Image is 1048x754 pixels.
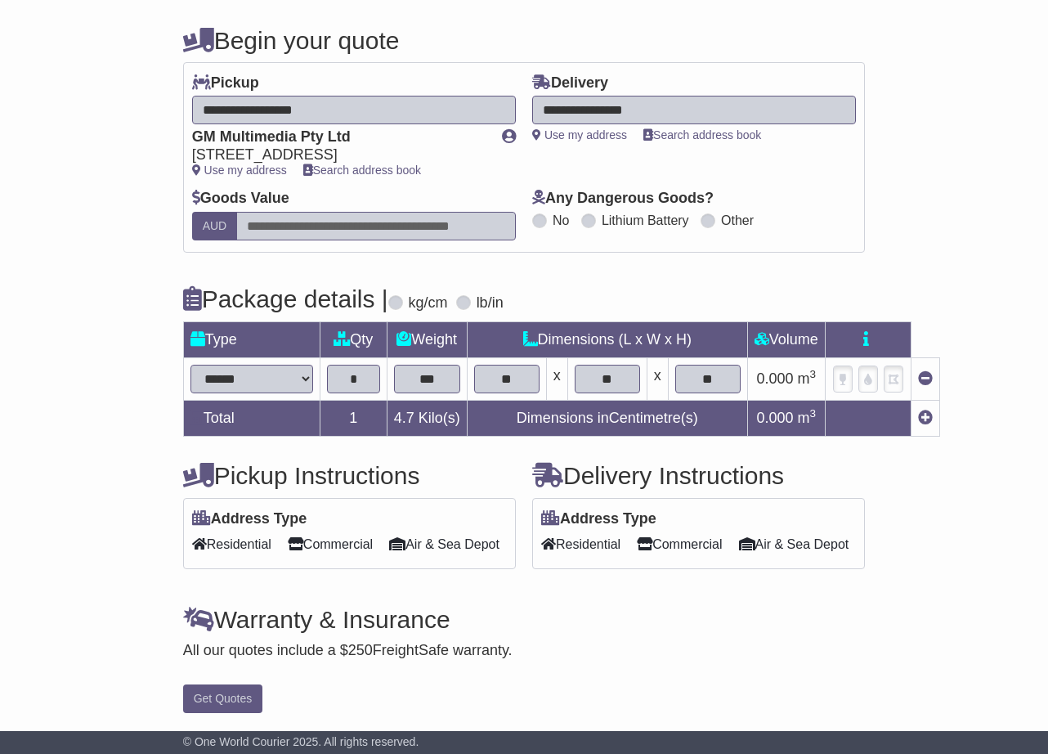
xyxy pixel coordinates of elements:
span: Residential [541,532,620,557]
label: No [553,213,569,228]
h4: Begin your quote [183,27,866,54]
label: Pickup [192,74,259,92]
td: x [546,357,567,400]
label: Goods Value [192,190,289,208]
span: Air & Sea Depot [739,532,849,557]
span: 0.000 [756,370,793,387]
button: Get Quotes [183,684,263,713]
label: lb/in [477,294,504,312]
td: Volume [747,321,825,357]
label: AUD [192,212,238,240]
a: Use my address [532,128,627,141]
label: Other [721,213,754,228]
td: Type [183,321,320,357]
span: 4.7 [394,410,414,426]
span: m [798,410,817,426]
label: Delivery [532,74,608,92]
span: © One World Courier 2025. All rights reserved. [183,735,419,748]
h4: Pickup Instructions [183,462,516,489]
td: x [647,357,668,400]
td: Dimensions in Centimetre(s) [467,400,747,436]
td: Dimensions (L x W x H) [467,321,747,357]
a: Use my address [192,164,287,177]
span: 250 [348,642,373,658]
td: Weight [387,321,467,357]
td: Qty [320,321,387,357]
span: Residential [192,532,271,557]
h4: Package details | [183,285,388,312]
span: Air & Sea Depot [389,532,499,557]
td: Total [183,400,320,436]
div: GM Multimedia Pty Ltd [192,128,486,146]
span: Commercial [637,532,722,557]
a: Remove this item [918,370,933,387]
h4: Warranty & Insurance [183,606,866,633]
span: 0.000 [756,410,793,426]
span: m [798,370,817,387]
a: Add new item [918,410,933,426]
label: Lithium Battery [602,213,689,228]
a: Search address book [303,164,421,177]
sup: 3 [810,368,817,380]
span: Commercial [288,532,373,557]
div: All our quotes include a $ FreightSafe warranty. [183,642,866,660]
h4: Delivery Instructions [532,462,865,489]
label: Any Dangerous Goods? [532,190,714,208]
a: Search address book [643,128,761,141]
label: Address Type [192,510,307,528]
td: Kilo(s) [387,400,467,436]
td: 1 [320,400,387,436]
div: [STREET_ADDRESS] [192,146,486,164]
sup: 3 [810,407,817,420]
label: kg/cm [409,294,448,312]
label: Address Type [541,510,656,528]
